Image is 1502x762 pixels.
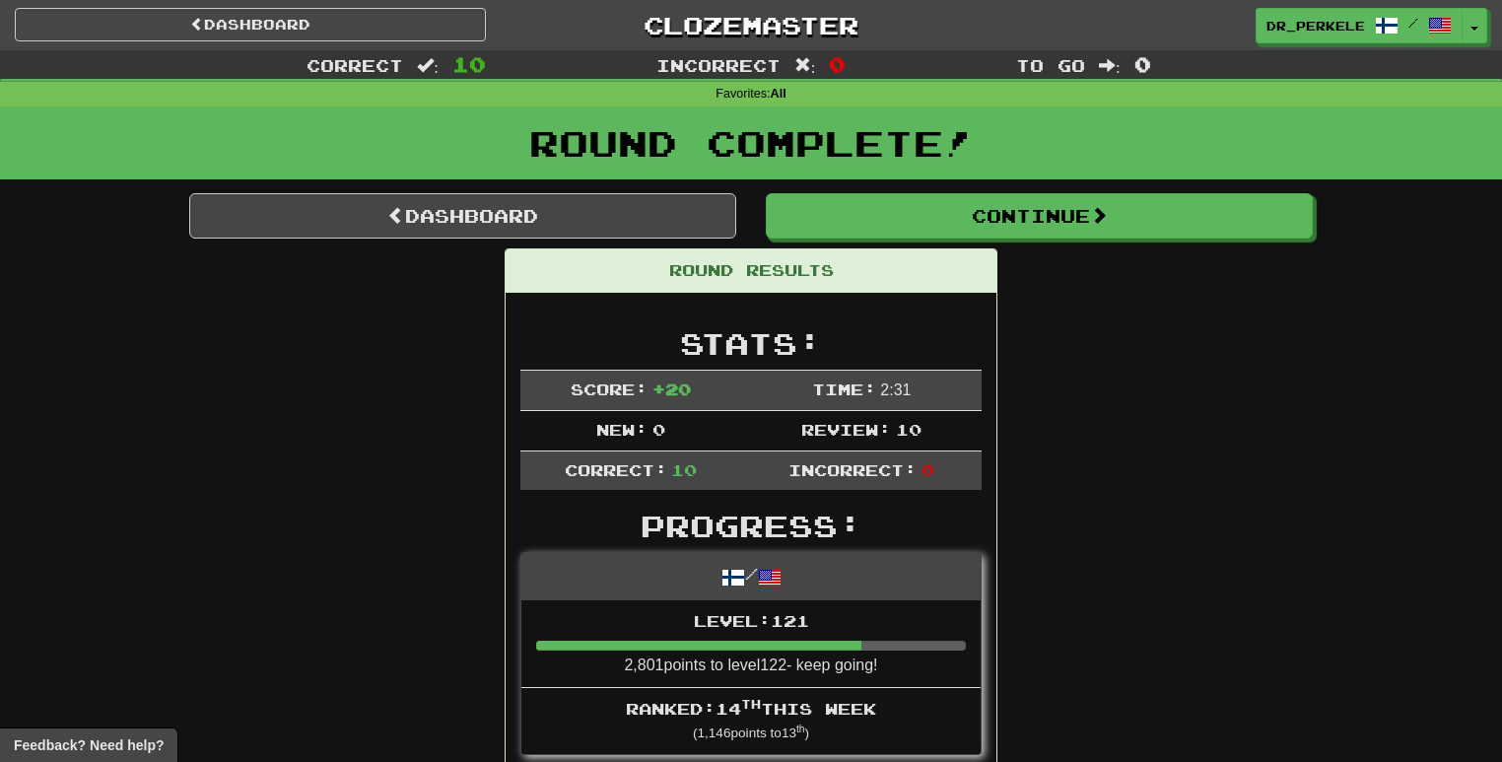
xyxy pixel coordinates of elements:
span: 2 : 31 [880,381,911,398]
span: Incorrect: [788,460,917,479]
span: To go [1016,55,1085,75]
a: Dashboard [189,193,736,239]
h1: Round Complete! [7,123,1495,163]
strong: All [771,87,786,101]
span: 10 [671,460,697,479]
span: 0 [829,52,846,76]
a: Dashboard [15,8,486,41]
span: / [1408,16,1418,30]
span: 0 [1134,52,1151,76]
span: New: [596,420,648,439]
span: : [794,57,816,74]
span: Review: [801,420,891,439]
h2: Stats: [520,327,982,360]
span: Open feedback widget [14,735,164,755]
a: Clozemaster [515,8,987,42]
span: : [417,57,439,74]
button: Continue [766,193,1313,239]
span: Time: [812,380,876,398]
span: 10 [452,52,486,76]
small: ( 1,146 points to 13 ) [693,726,809,740]
span: dr_perkele [1266,17,1365,35]
span: Correct: [565,460,667,479]
div: / [521,553,981,599]
span: : [1099,57,1121,74]
sup: th [741,697,761,711]
span: + 20 [652,380,691,398]
span: Ranked: 14 this week [626,699,876,718]
span: 10 [896,420,922,439]
li: 2,801 points to level 122 - keep going! [521,600,981,689]
span: 0 [922,460,934,479]
span: Level: 121 [694,611,809,630]
div: Round Results [506,249,996,293]
span: Correct [307,55,403,75]
span: Score: [571,380,648,398]
span: Incorrect [656,55,781,75]
a: dr_perkele / [1256,8,1463,43]
span: 0 [652,420,665,439]
sup: th [796,724,805,734]
h2: Progress: [520,510,982,542]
